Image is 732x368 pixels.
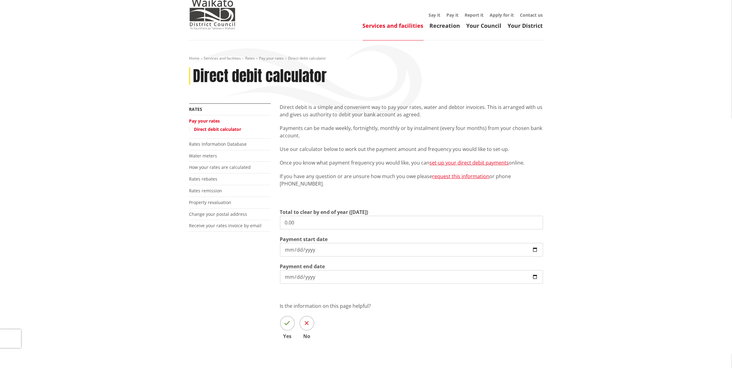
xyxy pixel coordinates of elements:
a: Rates [189,106,203,112]
iframe: Messenger Launcher [704,342,726,364]
p: Is the information on this page helpful? [280,302,543,310]
a: Direct debit calculator [194,126,241,132]
p: Direct debit is a simple and convenient way to pay your rates, water and debtor invoices. This is... [280,103,543,118]
a: Your Council [466,22,502,29]
a: Say it [429,12,441,18]
span: Direct debit calculator [288,56,326,61]
p: Once you know what payment frequency you would like, you can online. [280,159,543,166]
a: Services and facilities [363,22,424,29]
a: Pay it [447,12,459,18]
label: Payment start date [280,236,328,243]
a: Water meters [189,153,217,159]
p: Payments can be made weekly, fortnightly, monthly or by instalment (every four months) from your ... [280,124,543,139]
a: Pay your rates [259,56,284,61]
span: Yes [280,334,295,339]
a: Rates rebates [189,176,218,182]
a: Rates remission [189,188,222,194]
a: Rates [245,56,255,61]
a: Recreation [430,22,460,29]
p: If you have any question or are unsure how much you owe please or phone [PHONE_NUMBER]. [280,173,543,187]
a: set-up your direct debit payments [430,159,509,166]
a: Pay your rates [189,118,220,124]
a: How your rates are calculated [189,164,251,170]
a: Contact us [520,12,543,18]
a: request this information [433,173,490,180]
a: Report it [465,12,484,18]
p: Use our calculator below to work out the payment amount and frequency you would like to set-up. [280,145,543,153]
a: Property revaluation [189,199,232,205]
a: Services and facilities [204,56,241,61]
a: Change your postal address [189,211,247,217]
label: Total to clear by end of year ([DATE]) [280,208,368,216]
a: Apply for it [490,12,514,18]
a: Rates Information Database [189,141,247,147]
span: No [299,334,314,339]
a: Receive your rates invoice by email [189,223,262,228]
a: Your District [508,22,543,29]
label: Payment end date [280,263,325,270]
nav: breadcrumb [189,56,543,61]
h1: Direct debit calculator [193,67,327,85]
a: Home [189,56,200,61]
